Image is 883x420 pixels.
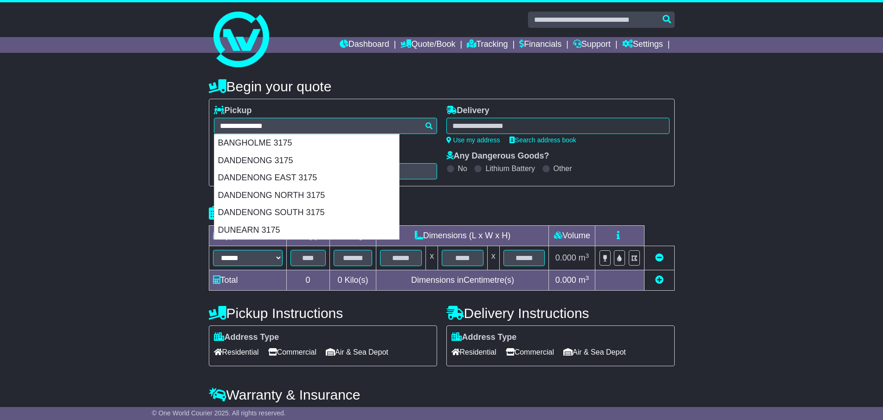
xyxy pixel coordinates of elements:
h4: Package details | [209,205,325,221]
span: m [579,275,589,285]
div: DANDENONG SOUTH 3175 [214,204,399,222]
label: Any Dangerous Goods? [446,151,549,161]
span: 0.000 [555,253,576,262]
td: Type [209,226,286,246]
span: 0.000 [555,275,576,285]
div: DANDENONG EAST 3175 [214,169,399,187]
td: Dimensions (L x W x H) [376,226,549,246]
td: Volume [549,226,595,246]
a: Dashboard [340,37,389,53]
h4: Delivery Instructions [446,305,675,321]
label: Other [554,164,572,173]
td: Kilo(s) [329,270,376,291]
span: Residential [214,345,259,359]
label: Lithium Battery [485,164,535,173]
sup: 3 [586,252,589,259]
div: DUNEARN 3175 [214,222,399,239]
a: Add new item [655,275,664,285]
div: BANGHOLME 3175 [214,134,399,152]
a: Remove this item [655,253,664,262]
span: Commercial [506,345,554,359]
label: Address Type [451,332,517,343]
td: Dimensions in Centimetre(s) [376,270,549,291]
label: Address Type [214,332,279,343]
label: No [458,164,467,173]
typeahead: Please provide city [214,118,437,134]
h4: Warranty & Insurance [209,387,675,402]
a: Quote/Book [400,37,455,53]
a: Financials [519,37,561,53]
span: Air & Sea Depot [563,345,626,359]
div: DANDENONG 3175 [214,152,399,170]
label: Pickup [214,106,252,116]
label: Delivery [446,106,490,116]
td: x [426,246,438,270]
a: Settings [622,37,663,53]
span: 0 [337,275,342,285]
h4: Pickup Instructions [209,305,437,321]
td: x [487,246,499,270]
a: Use my address [446,136,500,144]
span: Residential [451,345,496,359]
a: Search address book [509,136,576,144]
span: © One World Courier 2025. All rights reserved. [152,409,286,417]
span: m [579,253,589,262]
span: Air & Sea Depot [326,345,388,359]
a: Tracking [467,37,508,53]
sup: 3 [586,274,589,281]
div: DANDENONG NORTH 3175 [214,187,399,204]
h4: Begin your quote [209,79,675,94]
td: 0 [286,270,329,291]
span: Commercial [268,345,316,359]
td: Total [209,270,286,291]
a: Support [573,37,611,53]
